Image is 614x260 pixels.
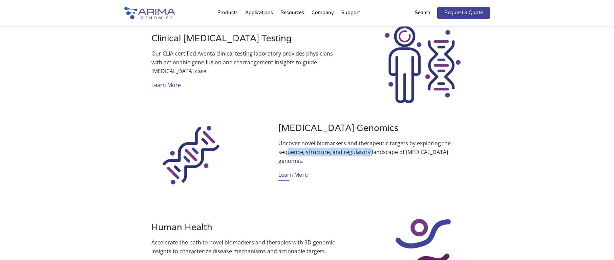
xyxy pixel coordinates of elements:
[151,114,232,195] img: Sequencing_Icon_Arima Genomics
[415,8,430,17] p: Search
[382,24,463,105] img: Clinical Testing Icon
[278,139,463,165] p: Uncover novel biomarkers and therapeutic targets by exploring the sequence, structure, and regula...
[124,7,175,19] img: Arima-Genomics-logo
[151,222,336,238] h3: Human Health
[151,49,336,75] p: Our CLIA-certified Aventa clinical testing laboratory provides physicians with actionable gene fu...
[278,170,308,181] a: Learn More
[580,227,614,260] iframe: Chat Widget
[151,238,336,256] p: Accelerate the path to novel biomarkers and therapies with 3D genomic insights to characterize di...
[151,81,181,91] a: Learn More
[151,33,336,49] h3: Clinical [MEDICAL_DATA] Testing
[437,7,490,19] a: Request a Quote
[278,123,463,139] h3: [MEDICAL_DATA] Genomics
